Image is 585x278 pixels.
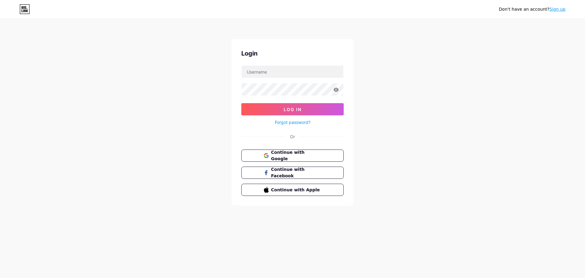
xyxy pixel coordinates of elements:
[549,7,565,12] a: Sign up
[271,166,321,179] span: Continue with Facebook
[271,187,321,193] span: Continue with Apple
[241,49,344,58] div: Login
[241,150,344,162] button: Continue with Google
[290,133,295,140] div: Or
[284,107,302,112] span: Log In
[275,119,310,125] a: Forgot password?
[241,103,344,115] button: Log In
[271,149,321,162] span: Continue with Google
[241,167,344,179] button: Continue with Facebook
[499,6,565,13] div: Don't have an account?
[241,184,344,196] button: Continue with Apple
[242,66,343,78] input: Username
